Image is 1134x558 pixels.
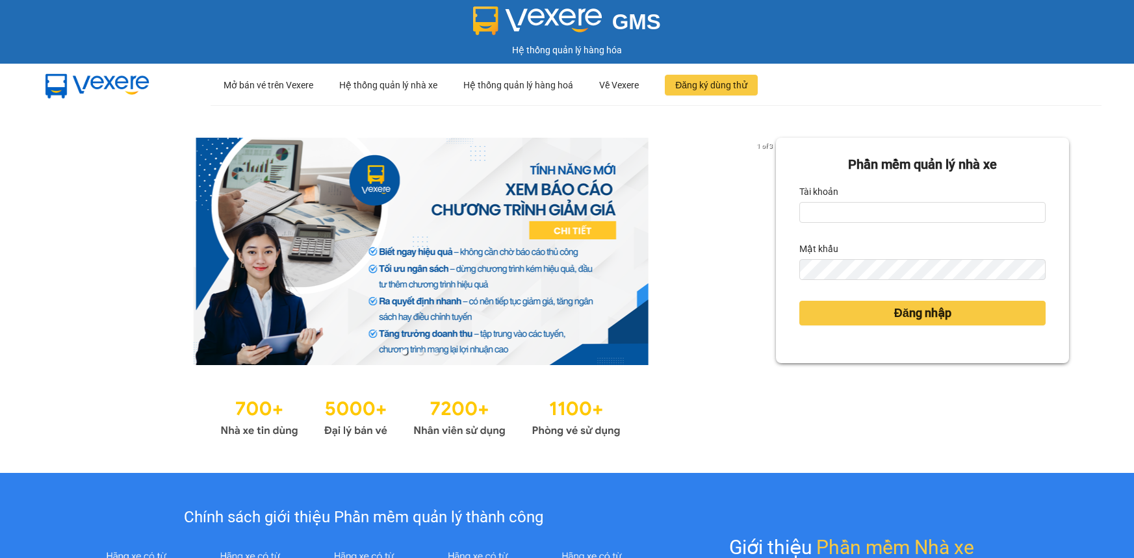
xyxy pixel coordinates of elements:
li: slide item 3 [433,349,439,355]
img: logo 2 [473,6,602,35]
img: Statistics.png [220,391,621,440]
button: Đăng nhập [799,301,1046,325]
div: Hệ thống quản lý hàng hoá [463,64,573,106]
div: Hệ thống quản lý nhà xe [339,64,437,106]
label: Tài khoản [799,181,838,202]
div: Hệ thống quản lý hàng hóa [3,43,1131,57]
a: GMS [473,19,661,30]
button: previous slide / item [65,138,83,365]
span: GMS [612,10,661,34]
button: Đăng ký dùng thử [665,75,758,95]
div: Chính sách giới thiệu Phần mềm quản lý thành công [79,505,648,530]
span: Đăng nhập [894,304,951,322]
img: mbUUG5Q.png [32,64,162,107]
label: Mật khẩu [799,238,838,259]
p: 1 of 3 [753,138,776,155]
li: slide item 1 [402,349,407,355]
div: Về Vexere [599,64,639,106]
div: Phần mềm quản lý nhà xe [799,155,1046,175]
button: next slide / item [758,138,776,365]
input: Mật khẩu [799,259,1046,280]
input: Tài khoản [799,202,1046,223]
li: slide item 2 [418,349,423,355]
div: Mở bán vé trên Vexere [224,64,313,106]
span: Đăng ký dùng thử [675,78,747,92]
